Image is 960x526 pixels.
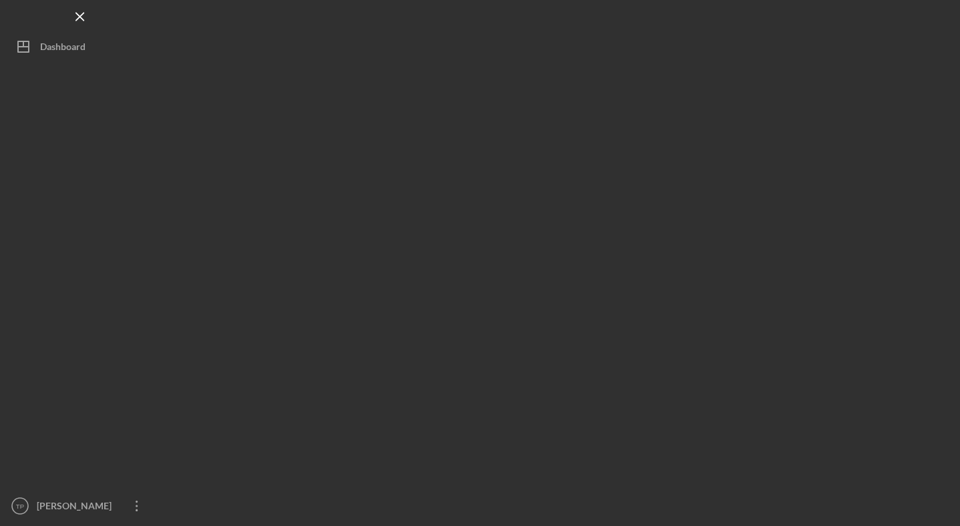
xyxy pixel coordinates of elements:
[16,503,24,510] text: TP
[33,493,120,523] div: [PERSON_NAME]
[40,33,86,63] div: Dashboard
[7,33,154,60] button: Dashboard
[7,493,154,519] button: TP[PERSON_NAME]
